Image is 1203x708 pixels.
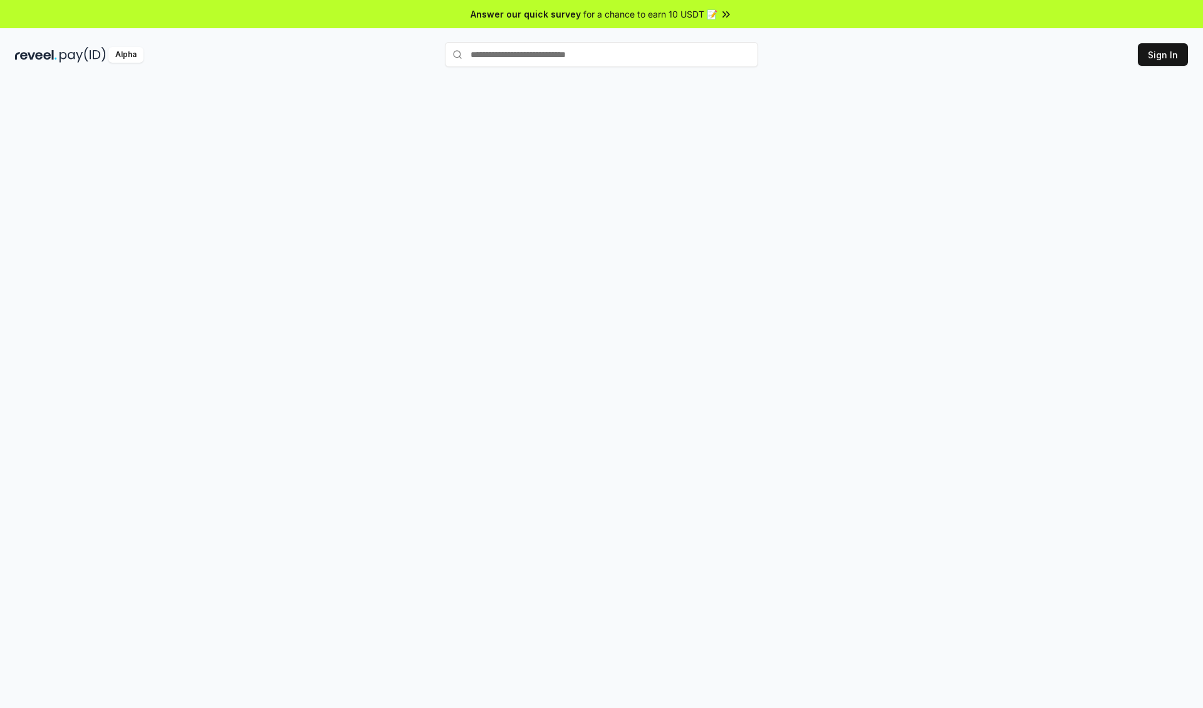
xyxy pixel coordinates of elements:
img: pay_id [60,47,106,63]
span: Answer our quick survey [471,8,581,21]
img: reveel_dark [15,47,57,63]
div: Alpha [108,47,143,63]
span: for a chance to earn 10 USDT 📝 [583,8,717,21]
button: Sign In [1138,43,1188,66]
